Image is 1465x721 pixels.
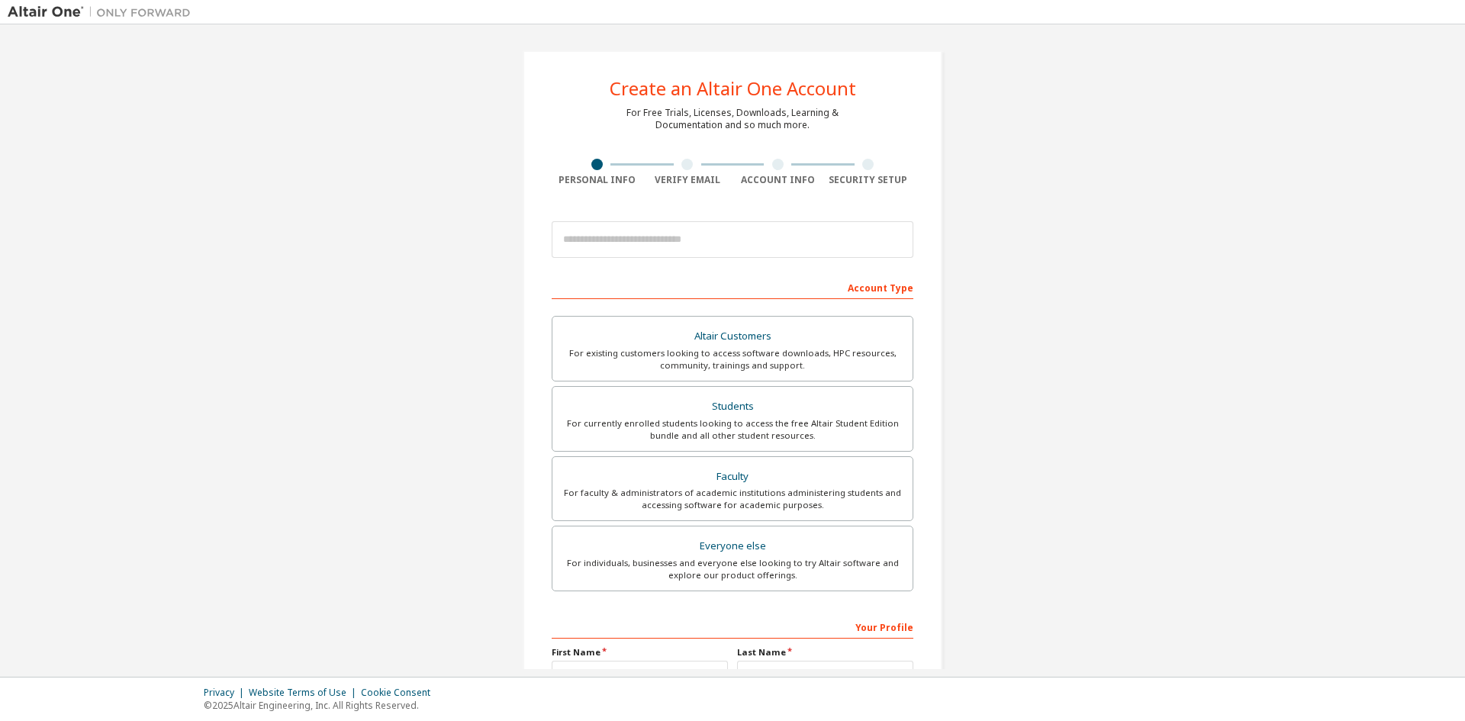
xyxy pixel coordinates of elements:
div: Privacy [204,687,249,699]
img: Altair One [8,5,198,20]
label: Last Name [737,646,913,658]
label: First Name [552,646,728,658]
div: For individuals, businesses and everyone else looking to try Altair software and explore our prod... [562,557,903,581]
div: Your Profile [552,614,913,639]
div: Security Setup [823,174,914,186]
div: Altair Customers [562,326,903,347]
div: Personal Info [552,174,642,186]
div: Everyone else [562,536,903,557]
div: Create an Altair One Account [610,79,856,98]
div: For faculty & administrators of academic institutions administering students and accessing softwa... [562,487,903,511]
div: Cookie Consent [361,687,439,699]
div: Website Terms of Use [249,687,361,699]
div: Students [562,396,903,417]
p: © 2025 Altair Engineering, Inc. All Rights Reserved. [204,699,439,712]
div: Verify Email [642,174,733,186]
div: For Free Trials, Licenses, Downloads, Learning & Documentation and so much more. [626,107,839,131]
div: Account Info [732,174,823,186]
div: Account Type [552,275,913,299]
div: Faculty [562,466,903,488]
div: For existing customers looking to access software downloads, HPC resources, community, trainings ... [562,347,903,372]
div: For currently enrolled students looking to access the free Altair Student Edition bundle and all ... [562,417,903,442]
